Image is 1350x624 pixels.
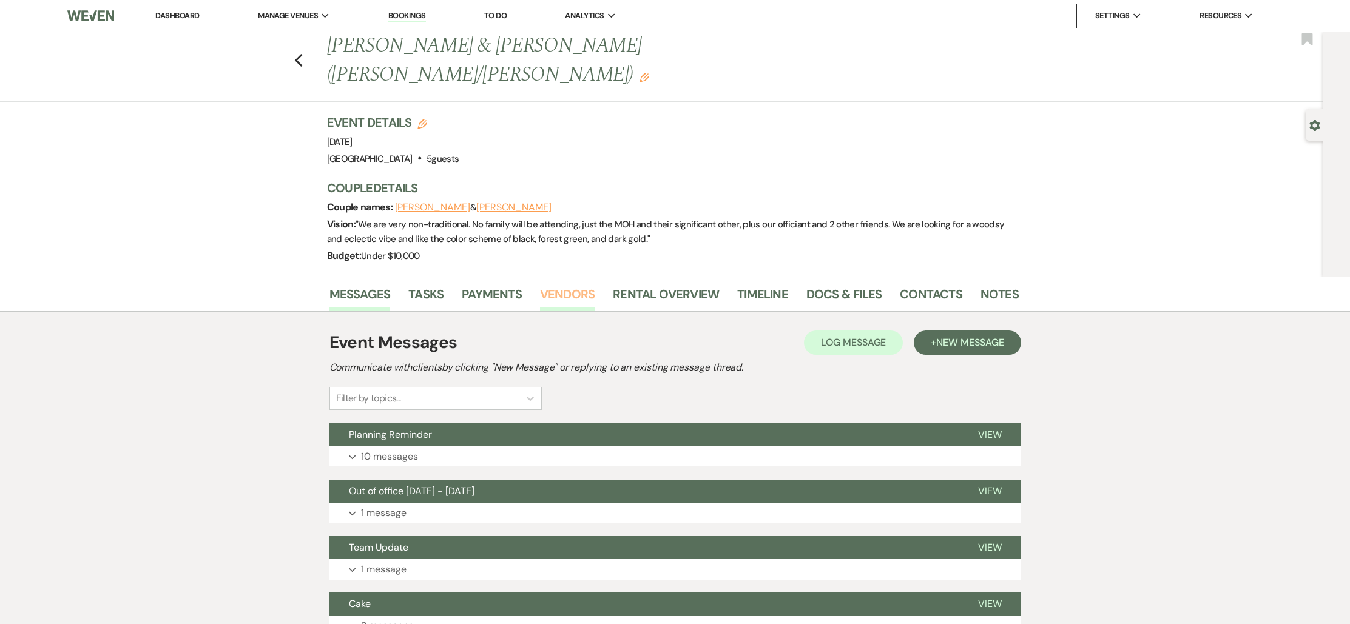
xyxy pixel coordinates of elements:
[821,336,886,349] span: Log Message
[327,201,395,213] span: Couple names:
[640,72,649,82] button: Edit
[980,284,1019,311] a: Notes
[1309,119,1320,130] button: Open lead details
[329,592,959,616] button: Cake
[427,153,459,165] span: 5 guests
[900,284,962,311] a: Contacts
[388,10,426,22] a: Bookings
[155,10,199,21] a: Dashboard
[395,201,552,213] span: &
[329,480,959,503] button: Out of office [DATE] - [DATE]
[327,218,1005,245] span: " We are very non-traditional. No family will be attending, just the MOH and their significant ot...
[329,360,1021,375] h2: Communicate with clients by clicking "New Message" or replying to an existing message thread.
[804,330,903,355] button: Log Message
[959,536,1021,559] button: View
[978,485,1002,497] span: View
[327,179,1007,196] h3: Couple Details
[327,114,459,131] h3: Event Details
[329,446,1021,467] button: 10 messages
[329,423,959,446] button: Planning Reminder
[613,284,719,311] a: Rental Overview
[327,153,413,165] span: [GEOGRAPHIC_DATA]
[959,592,1021,616] button: View
[329,536,959,559] button: Team Update
[978,541,1002,554] span: View
[361,505,407,521] p: 1 message
[462,284,522,311] a: Payments
[361,449,418,465] p: 10 messages
[361,562,407,577] p: 1 message
[540,284,595,311] a: Vendors
[349,428,432,441] span: Planning Reminder
[484,10,507,21] a: To Do
[395,203,470,212] button: [PERSON_NAME]
[336,391,401,406] div: Filter by topics...
[806,284,882,311] a: Docs & Files
[67,3,114,29] img: Weven Logo
[327,249,362,262] span: Budget:
[349,541,408,554] span: Team Update
[936,336,1004,349] span: New Message
[1095,10,1130,22] span: Settings
[737,284,788,311] a: Timeline
[329,559,1021,580] button: 1 message
[565,10,604,22] span: Analytics
[329,503,1021,523] button: 1 message
[476,203,552,212] button: [PERSON_NAME]
[959,423,1021,446] button: View
[1200,10,1241,22] span: Resources
[978,428,1002,441] span: View
[327,218,356,230] span: Vision:
[258,10,318,22] span: Manage Venues
[361,250,420,262] span: Under $10,000
[327,136,353,148] span: [DATE]
[349,485,474,497] span: Out of office [DATE] - [DATE]
[959,480,1021,503] button: View
[349,597,371,610] span: Cake
[408,284,444,311] a: Tasks
[327,32,871,89] h1: [PERSON_NAME] & [PERSON_NAME] ([PERSON_NAME]/[PERSON_NAME])
[329,284,391,311] a: Messages
[329,330,457,355] h1: Event Messages
[978,597,1002,610] span: View
[914,330,1021,355] button: +New Message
